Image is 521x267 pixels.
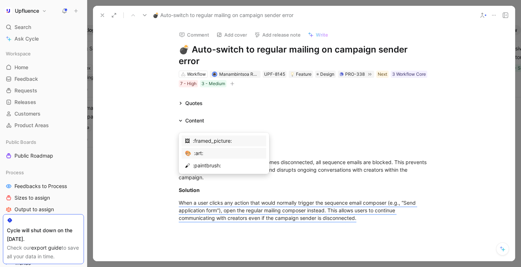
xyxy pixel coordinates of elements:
div: 💡Feature [289,71,313,78]
a: Public Roadmap [3,150,84,161]
a: Product Areas [3,120,84,131]
h1: Upfluence [15,8,39,14]
div: :paintbrush: [193,161,263,170]
span: Manambintsoa RABETRANO [219,71,277,77]
a: Home [3,62,84,73]
a: Releases [3,97,84,108]
a: Feedback [3,74,84,84]
div: :framed_picture: [193,137,263,145]
div: 3 - Medium [202,80,225,87]
div: 🖼 [185,137,190,145]
span: Feedback [14,75,38,83]
span: Process [6,169,24,176]
a: Sizes to assign [3,192,84,203]
button: Add release note [251,30,304,40]
a: Ask Cycle [3,33,84,44]
a: export guide [31,245,62,251]
span: Workspace [6,50,31,57]
div: Public Boards [3,137,84,147]
span: Public Boards [6,138,36,146]
span: Customers [14,110,41,117]
a: Requests [3,85,84,96]
button: UpfluenceUpfluence [3,6,48,16]
span: Output to assign [14,206,54,213]
div: Public BoardsPublic Roadmap [3,137,84,161]
div: Check our to save all your data in time. [7,243,80,261]
span: Home [14,64,28,71]
span: Ask Cycle [14,34,39,43]
div: Process [3,167,84,178]
button: Write [305,30,331,40]
div: 3 Workflow Core [392,71,426,78]
div: Workspace [3,48,84,59]
div: 🖌 [185,161,190,170]
div: Content [185,116,204,125]
div: Search [3,22,84,33]
div: PRO-338 [345,71,365,78]
div: Workflow [187,71,206,78]
div: Cycle will shut down on the [DATE]. [7,226,80,243]
span: Search [14,23,31,32]
a: Customers [3,108,84,119]
span: Write [316,32,328,38]
strong: Solution [179,187,200,193]
a: Output to assign [3,204,84,215]
mark: When a user clicks any action that would normally trigger the sequence email composer (e.g., “Sen... [179,200,417,221]
div: Design [315,71,336,78]
img: avatar [212,72,216,76]
div: 7 - High [180,80,196,87]
span: Product Areas [14,122,49,129]
div: Next [378,71,387,78]
button: Add cover [213,30,250,40]
div: Feature [290,71,312,78]
span: 💣 Auto-switch to regular mailing on campaign sender error [153,11,293,20]
button: Comment [176,30,212,40]
div: ProcessFeedbacks to ProcessSizes to assignOutput to assignBusiness Focus to assign [3,167,84,226]
div: When a campaign’s email sender becomes disconnected, all sequence emails are blocked. This preven... [179,158,429,181]
div: Quotes [176,99,206,108]
img: 💡 [290,72,295,76]
div: Quotes [185,99,203,108]
div: :art: [194,149,263,158]
div: Content [176,116,207,125]
a: Feedbacks to Process [3,181,84,192]
span: Feedbacks to Process [14,183,67,190]
h1: 💣 Auto-switch to regular mailing on campaign sender error [179,44,429,67]
span: Releases [14,99,36,106]
img: Upfluence [5,7,12,14]
div: 🎨 [185,149,191,158]
span: Design [320,71,334,78]
span: Public Roadmap [14,152,53,159]
span: Sizes to assign [14,194,50,201]
span: Requests [14,87,37,94]
div: UPF-8145 [264,71,285,78]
